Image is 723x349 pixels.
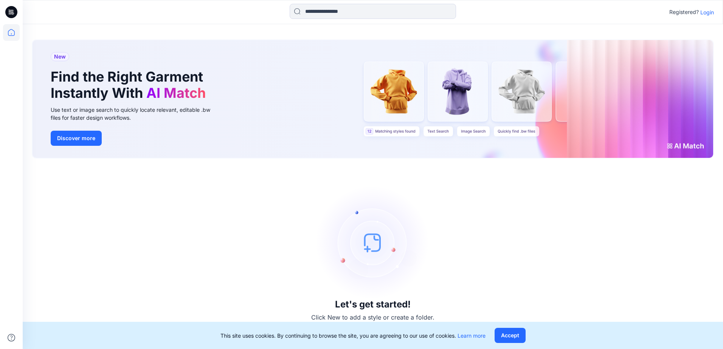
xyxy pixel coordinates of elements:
div: Use text or image search to quickly locate relevant, editable .bw files for faster design workflows. [51,106,221,122]
span: New [54,52,66,61]
p: This site uses cookies. By continuing to browse the site, you are agreeing to our use of cookies. [220,332,486,340]
p: Click New to add a style or create a folder. [311,313,434,322]
a: Learn more [458,332,486,339]
button: Discover more [51,131,102,146]
span: AI Match [146,85,206,101]
p: Login [700,8,714,16]
h3: Let's get started! [335,299,411,310]
img: empty-state-image.svg [316,186,430,299]
button: Accept [495,328,526,343]
p: Registered? [669,8,699,17]
h1: Find the Right Garment Instantly With [51,69,209,101]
